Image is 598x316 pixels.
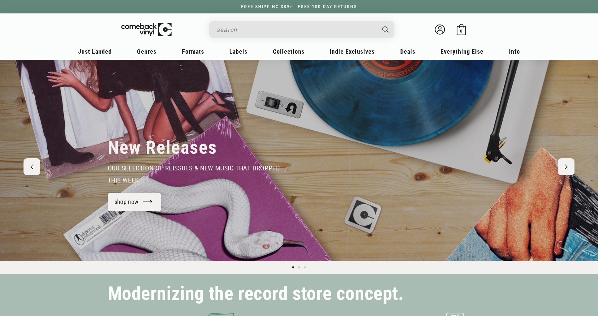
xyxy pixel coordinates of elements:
span: our selection of reissues & new music that dropped this week. [108,164,280,184]
h2: New Releases [108,137,217,159]
span: Indie Exclusives [330,48,375,55]
span: Info [509,48,520,55]
button: Previous slide [24,158,40,175]
span: Deals [400,48,415,55]
button: Load slide 1 of 3 [290,264,296,270]
a: FREE SHIPPING $89+ | FREE 100-DAY RETURNS [234,4,364,9]
span: Formats [182,48,204,55]
span: Everything Else [441,48,484,55]
span: Just Landed [78,48,112,55]
div: Search [209,21,394,38]
button: Search [376,21,395,38]
span: 0 [460,29,462,34]
span: Genres [137,48,156,55]
button: Next slide [558,158,574,175]
span: Labels [229,48,247,55]
button: Load slide 2 of 3 [296,264,302,270]
a: shop now [108,193,162,211]
span: Collections [273,48,305,55]
input: search [217,23,376,37]
button: Load slide 3 of 3 [302,264,308,270]
h2: Modernizing the record store concept. [108,286,404,302]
